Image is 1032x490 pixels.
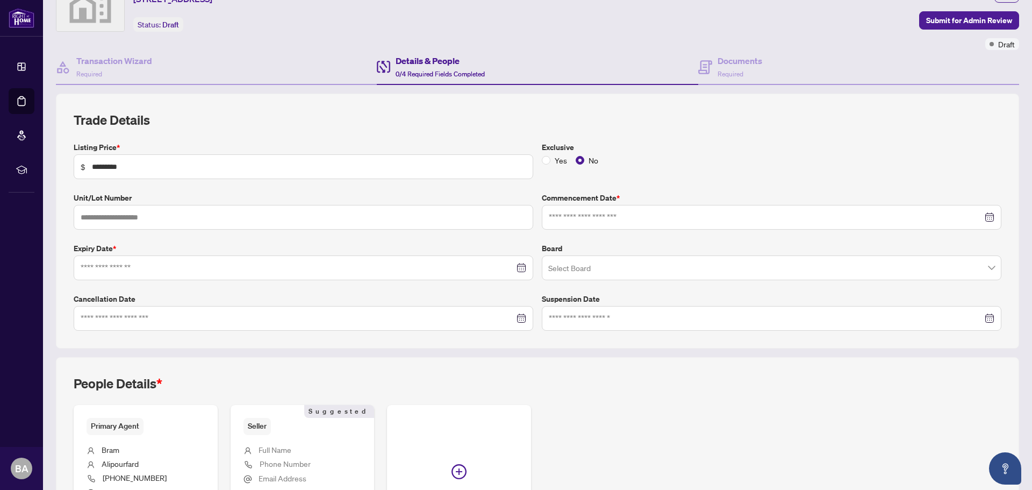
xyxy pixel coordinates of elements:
h2: Trade Details [74,111,1001,129]
img: logo [9,8,34,28]
label: Board [542,243,1001,254]
span: Phone Number [260,459,311,468]
span: Email Address [259,473,306,483]
span: [PHONE_NUMBER] [103,473,167,482]
span: Required [718,70,743,78]
h4: Details & People [396,54,485,67]
label: Suspension Date [542,293,1001,305]
span: Yes [550,154,571,166]
span: Bram [102,445,119,455]
span: Suggested [304,405,374,418]
h4: Documents [718,54,762,67]
span: Submit for Admin Review [926,12,1012,29]
span: Draft [162,20,179,30]
span: BA [15,461,28,476]
button: Open asap [989,452,1021,485]
span: Draft [998,38,1015,50]
span: plus-circle [451,464,467,479]
h2: People Details [74,375,162,392]
button: Submit for Admin Review [919,11,1019,30]
span: $ [81,161,85,173]
label: Unit/Lot Number [74,192,533,204]
span: Required [76,70,102,78]
span: No [584,154,603,166]
label: Expiry Date [74,243,533,254]
span: Seller [243,418,271,435]
div: Status: [133,17,183,32]
span: Primary Agent [87,418,144,435]
label: Exclusive [542,141,1001,153]
span: Alipourfard [102,459,139,468]
h4: Transaction Wizard [76,54,152,67]
span: 0/4 Required Fields Completed [396,70,485,78]
span: Full Name [259,445,291,455]
label: Cancellation Date [74,293,533,305]
label: Listing Price [74,141,533,153]
label: Commencement Date [542,192,1001,204]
